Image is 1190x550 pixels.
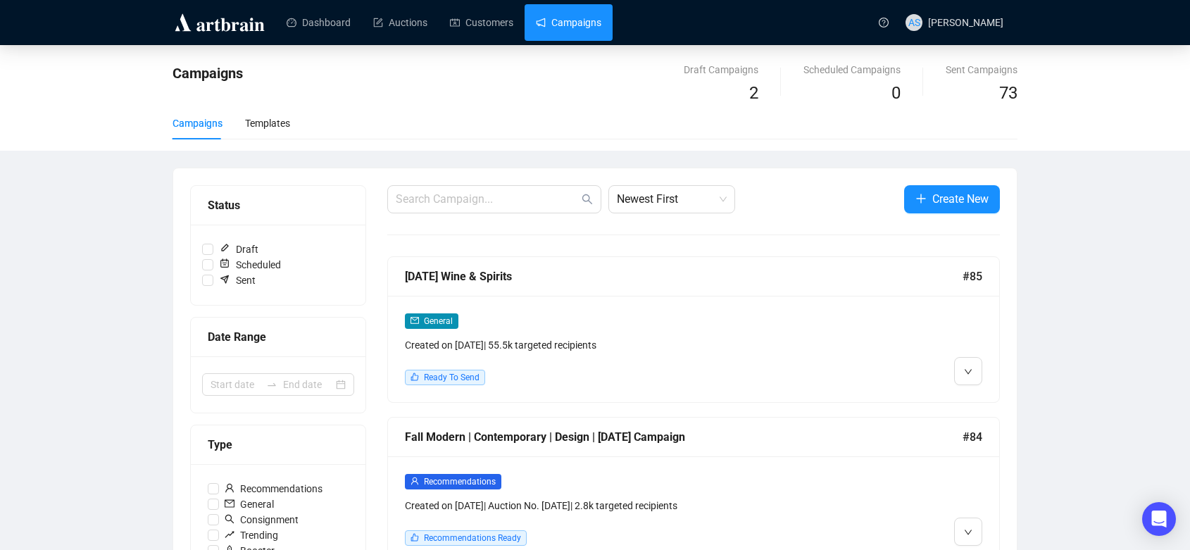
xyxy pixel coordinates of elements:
span: question-circle [879,18,889,27]
span: Scheduled [213,257,287,273]
div: Date Range [208,328,349,346]
span: search [225,514,234,524]
span: Recommendations [424,477,496,487]
span: Create New [932,190,989,208]
span: Consignment [219,512,304,527]
span: swap-right [266,379,277,390]
div: Campaigns [173,115,223,131]
div: Fall Modern | Contemporary | Design | [DATE] Campaign [405,428,963,446]
span: Newest First [617,186,727,213]
span: plus [915,193,927,204]
a: Campaigns [536,4,601,41]
span: Recommendations [219,481,328,496]
span: Campaigns [173,65,243,82]
div: Sent Campaigns [946,62,1017,77]
a: Customers [450,4,513,41]
span: 73 [999,83,1017,103]
div: Templates [245,115,290,131]
span: #84 [963,428,982,446]
div: Status [208,196,349,214]
span: mail [411,316,419,325]
span: #85 [963,268,982,285]
button: Create New [904,185,1000,213]
a: Dashboard [287,4,351,41]
div: Created on [DATE] | Auction No. [DATE] | 2.8k targeted recipients [405,498,836,513]
span: down [964,368,972,376]
input: End date [283,377,333,392]
span: [PERSON_NAME] [928,17,1003,28]
span: Draft [213,242,264,257]
span: 0 [891,83,901,103]
input: Search Campaign... [396,191,579,208]
span: Trending [219,527,284,543]
span: General [219,496,280,512]
div: Draft Campaigns [684,62,758,77]
span: Recommendations Ready [424,533,521,543]
span: 2 [749,83,758,103]
span: rise [225,530,234,539]
div: Created on [DATE] | 55.5k targeted recipients [405,337,836,353]
span: mail [225,499,234,508]
div: Type [208,436,349,454]
span: to [266,379,277,390]
span: AS [908,15,920,30]
span: like [411,533,419,542]
a: Auctions [373,4,427,41]
div: Open Intercom Messenger [1142,502,1176,536]
span: down [964,528,972,537]
span: user [225,483,234,493]
img: logo [173,11,267,34]
span: like [411,373,419,381]
div: [DATE] Wine & Spirits [405,268,963,285]
span: Sent [213,273,261,288]
span: user [411,477,419,485]
input: Start date [211,377,261,392]
span: General [424,316,453,326]
a: [DATE] Wine & Spirits#85mailGeneralCreated on [DATE]| 55.5k targeted recipientslikeReady To Send [387,256,1000,403]
span: search [582,194,593,205]
div: Scheduled Campaigns [803,62,901,77]
span: Ready To Send [424,373,480,382]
